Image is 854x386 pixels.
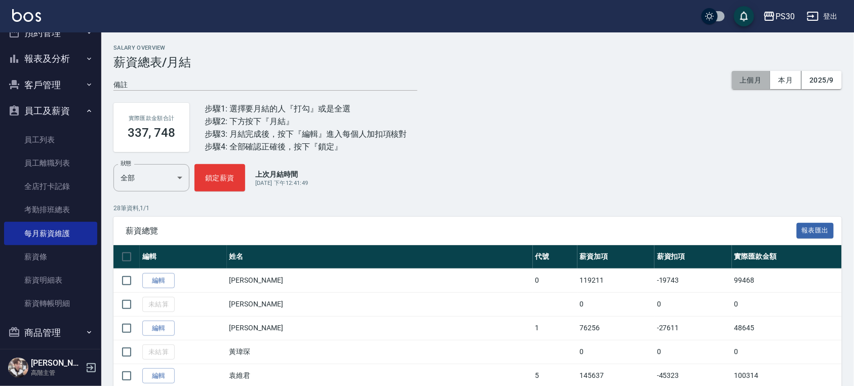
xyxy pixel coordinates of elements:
[4,20,97,46] button: 預約管理
[205,115,407,128] div: 步驟2: 下方按下『月結』
[255,180,308,186] span: [DATE] 下午12:41:49
[4,268,97,292] a: 薪資明細表
[140,245,227,269] th: 編輯
[533,245,577,269] th: 代號
[654,316,732,340] td: -27611
[577,245,655,269] th: 薪資加項
[142,368,175,384] a: 編輯
[113,204,842,213] p: 28 筆資料, 1 / 1
[195,164,245,191] button: 鎖定薪資
[732,292,842,316] td: 0
[227,268,533,292] td: [PERSON_NAME]
[126,226,797,236] span: 薪資總覽
[4,72,97,98] button: 客戶管理
[255,169,308,179] p: 上次月結時間
[577,316,655,340] td: 76256
[577,268,655,292] td: 119211
[759,6,799,27] button: PS30
[142,273,175,289] a: 編輯
[732,340,842,364] td: 0
[732,268,842,292] td: 99468
[4,198,97,221] a: 考勤排班總表
[227,316,533,340] td: [PERSON_NAME]
[227,245,533,269] th: 姓名
[770,71,802,90] button: 本月
[803,7,842,26] button: 登出
[121,160,131,167] label: 狀態
[732,245,842,269] th: 實際匯款金額
[227,340,533,364] td: 黃瑋琛
[4,292,97,315] a: 薪資轉帳明細
[4,245,97,268] a: 薪資條
[4,98,97,124] button: 員工及薪資
[126,115,177,122] h2: 實際匯款金額合計
[4,345,97,372] button: 行銷工具
[797,223,834,239] button: 報表匯出
[142,321,175,336] a: 編輯
[113,45,842,51] h2: Salary Overview
[654,245,732,269] th: 薪資扣項
[775,10,795,23] div: PS30
[732,316,842,340] td: 48645
[4,46,97,72] button: 報表及分析
[31,368,83,377] p: 高階主管
[227,292,533,316] td: [PERSON_NAME]
[732,71,770,90] button: 上個月
[205,128,407,140] div: 步驟3: 月結完成後，按下『編輯』進入每個人加扣項核對
[577,292,655,316] td: 0
[533,268,577,292] td: 0
[128,126,176,140] h3: 337, 748
[4,320,97,346] button: 商品管理
[8,358,28,378] img: Person
[802,71,842,90] button: 2025/9
[654,340,732,364] td: 0
[734,6,754,26] button: save
[4,151,97,175] a: 員工離職列表
[113,55,842,69] h3: 薪資總表/月結
[113,164,189,191] div: 全部
[654,292,732,316] td: 0
[797,225,834,235] a: 報表匯出
[4,128,97,151] a: 員工列表
[31,358,83,368] h5: [PERSON_NAME]
[577,340,655,364] td: 0
[4,222,97,245] a: 每月薪資維護
[533,316,577,340] td: 1
[205,140,407,153] div: 步驟4: 全部確認正確後，按下『鎖定』
[205,102,407,115] div: 步驟1: 選擇要月結的人『打勾』或是全選
[4,175,97,198] a: 全店打卡記錄
[12,9,41,22] img: Logo
[654,268,732,292] td: -19743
